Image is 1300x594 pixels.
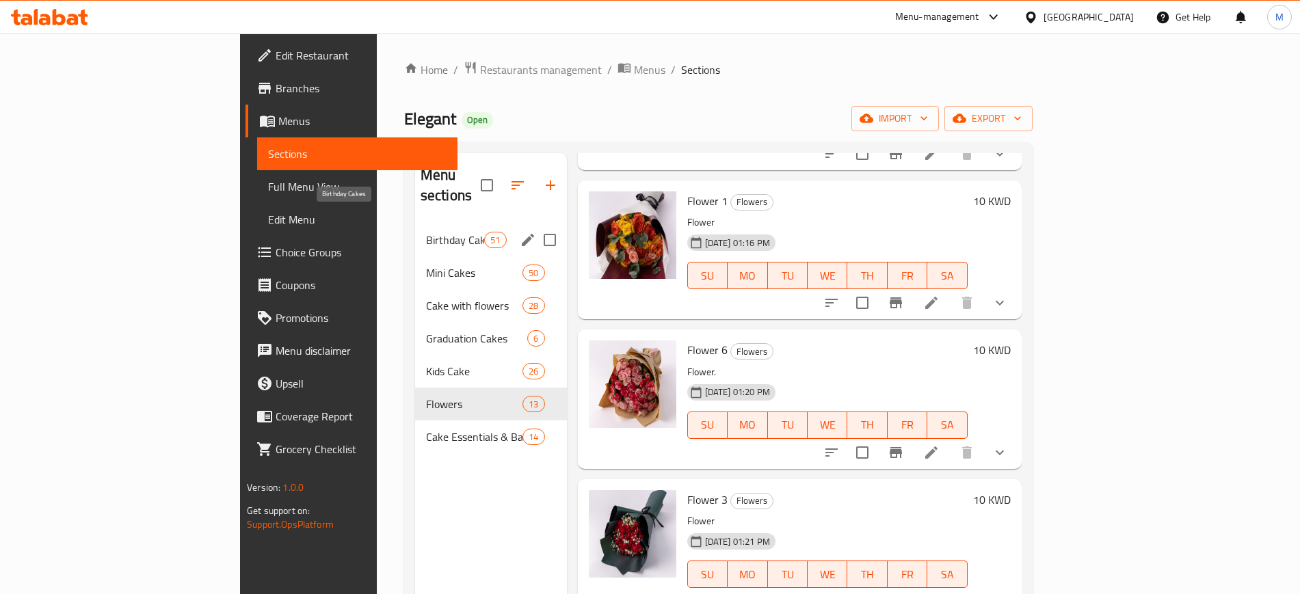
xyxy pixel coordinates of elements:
[276,244,446,260] span: Choice Groups
[426,363,522,379] span: Kids Cake
[927,561,967,588] button: SA
[257,137,457,170] a: Sections
[523,365,544,378] span: 26
[813,565,842,584] span: WE
[518,230,538,250] button: edit
[246,269,457,301] a: Coupons
[687,489,728,510] span: Flower 3
[246,367,457,400] a: Upsell
[462,112,493,129] div: Open
[847,262,887,289] button: TH
[268,211,446,228] span: Edit Menu
[728,262,767,289] button: MO
[464,61,602,79] a: Restaurants management
[282,478,304,496] span: 1.0.0
[473,171,501,200] span: Select all sections
[246,105,457,137] a: Menus
[944,106,1033,131] button: export
[522,429,544,445] div: items
[246,433,457,465] a: Grocery Checklist
[247,515,334,533] a: Support.OpsPlatform
[426,330,528,347] span: Graduation Cakes
[687,191,728,211] span: Flower 1
[693,266,722,286] span: SU
[895,9,979,25] div: Menu-management
[888,561,927,588] button: FR
[1275,10,1284,25] span: M
[879,436,912,469] button: Branch-specific-item
[247,478,280,496] span: Version:
[246,236,457,269] a: Choice Groups
[992,146,1008,162] svg: Show Choices
[893,266,922,286] span: FR
[1044,10,1134,25] div: [GEOGRAPHIC_DATA]
[773,266,802,286] span: TU
[687,561,728,588] button: SU
[879,137,912,170] button: Branch-specific-item
[276,408,446,424] span: Coverage Report
[485,234,505,247] span: 51
[426,265,522,281] div: Mini Cakes
[415,256,567,289] div: Mini Cakes50
[426,429,522,445] span: Cake Essentials & Balloons
[992,444,1008,461] svg: Show Choices
[276,277,446,293] span: Coupons
[522,396,544,412] div: items
[523,398,544,411] span: 13
[415,322,567,355] div: Graduation Cakes6
[522,297,544,314] div: items
[426,396,522,412] span: Flowers
[853,266,881,286] span: TH
[813,415,842,435] span: WE
[693,565,722,584] span: SU
[276,47,446,64] span: Edit Restaurant
[462,114,493,126] span: Open
[415,218,567,459] nav: Menu sections
[276,310,446,326] span: Promotions
[634,62,665,78] span: Menus
[730,493,773,509] div: Flowers
[522,363,544,379] div: items
[501,169,534,202] span: Sort sections
[276,375,446,392] span: Upsell
[693,415,722,435] span: SU
[923,444,940,461] a: Edit menu item
[983,286,1016,319] button: show more
[687,364,968,381] p: Flower.
[523,299,544,312] span: 28
[257,203,457,236] a: Edit Menu
[888,262,927,289] button: FR
[888,411,927,439] button: FR
[983,436,1016,469] button: show more
[773,565,802,584] span: TU
[276,80,446,96] span: Branches
[246,400,457,433] a: Coverage Report
[589,340,676,428] img: Flower 6
[276,441,446,457] span: Grocery Checklist
[815,436,848,469] button: sort-choices
[730,343,773,360] div: Flowers
[728,561,767,588] button: MO
[768,262,808,289] button: TU
[480,62,602,78] span: Restaurants management
[700,237,775,249] span: [DATE] 01:16 PM
[927,262,967,289] button: SA
[808,411,847,439] button: WE
[853,565,881,584] span: TH
[522,265,544,281] div: items
[534,169,567,202] button: Add section
[528,332,544,345] span: 6
[773,415,802,435] span: TU
[687,513,968,530] p: Flower
[246,301,457,334] a: Promotions
[853,415,881,435] span: TH
[247,502,310,519] span: Get support on:
[847,411,887,439] button: TH
[523,431,544,444] span: 14
[731,493,773,509] span: Flowers
[731,344,773,360] span: Flowers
